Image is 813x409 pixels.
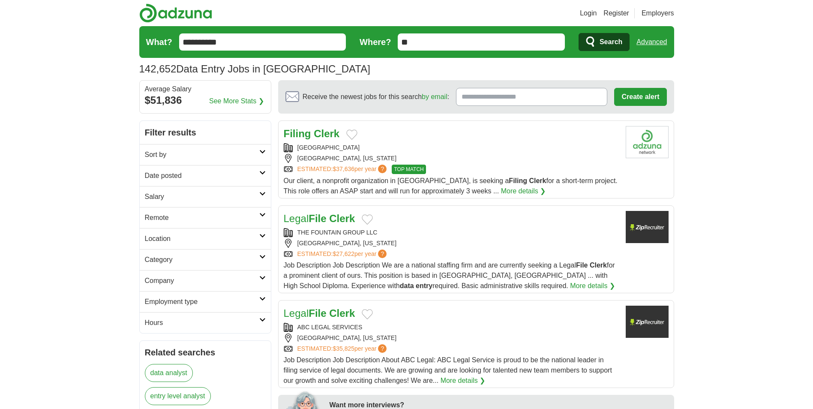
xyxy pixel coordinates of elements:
a: ESTIMATED:$37,636per year? [297,165,389,174]
h2: Remote [145,213,259,223]
a: More details ❯ [441,376,486,386]
a: Remote [140,207,271,228]
div: [GEOGRAPHIC_DATA] [284,143,619,152]
span: Job Description Job Description About ABC Legal: ABC Legal Service is proud to be the national le... [284,356,612,384]
a: data analyst [145,364,193,382]
label: Where? [360,36,391,48]
strong: Filing [509,177,527,184]
h2: Employment type [145,297,259,307]
div: [GEOGRAPHIC_DATA], [US_STATE] [284,239,619,248]
a: ESTIMATED:$27,622per year? [297,250,389,259]
a: Login [580,8,597,18]
img: Company logo [626,211,669,243]
strong: Clerk [529,177,546,184]
span: Job Description Job Description We are a national staffing firm and are currently seeking a Legal... [284,262,615,289]
span: 142,652 [139,61,177,77]
button: Search [579,33,630,51]
a: More details ❯ [570,281,615,291]
h2: Company [145,276,259,286]
img: ABC Legal Services logo [626,306,669,338]
a: Location [140,228,271,249]
a: Sort by [140,144,271,165]
strong: File [576,262,588,269]
span: ? [378,250,387,258]
h2: Salary [145,192,259,202]
a: Register [603,8,629,18]
strong: Clerk [329,307,355,319]
strong: Clerk [329,213,355,224]
div: Average Salary [145,86,266,93]
span: Our client, a nonprofit organization in [GEOGRAPHIC_DATA], is seeking a for a short-term project.... [284,177,618,195]
strong: File [309,213,326,224]
h2: Location [145,234,259,244]
a: Company [140,270,271,291]
button: Create alert [614,88,666,106]
strong: File [309,307,326,319]
span: ? [378,165,387,173]
h2: Related searches [145,346,266,359]
h1: Data Entry Jobs in [GEOGRAPHIC_DATA] [139,63,370,75]
strong: entry [416,282,432,289]
img: Adzuna logo [139,3,212,23]
h2: Date posted [145,171,259,181]
a: LegalFile Clerk [284,307,355,319]
span: Receive the newest jobs for this search : [303,92,449,102]
a: Salary [140,186,271,207]
a: See More Stats ❯ [209,96,264,106]
div: THE FOUNTAIN GROUP LLC [284,228,619,237]
strong: Filing [284,128,311,139]
h2: Filter results [140,121,271,144]
strong: Clerk [590,262,607,269]
h2: Category [145,255,259,265]
strong: data [400,282,414,289]
a: LegalFile Clerk [284,213,355,224]
span: Search [600,33,622,51]
span: $27,622 [333,250,354,257]
a: Filing Clerk [284,128,340,139]
button: Add to favorite jobs [346,129,357,140]
button: Add to favorite jobs [362,214,373,225]
a: ESTIMATED:$35,825per year? [297,344,389,353]
span: $35,825 [333,345,354,352]
div: [GEOGRAPHIC_DATA], [US_STATE] [284,154,619,163]
span: ? [378,344,387,353]
img: Company logo [626,126,669,158]
a: Hours [140,312,271,333]
div: [GEOGRAPHIC_DATA], [US_STATE] [284,334,619,343]
strong: Clerk [314,128,339,139]
a: More details ❯ [501,186,546,196]
a: ABC LEGAL SERVICES [297,324,363,331]
span: TOP MATCH [392,165,426,174]
h2: Hours [145,318,259,328]
h2: Sort by [145,150,259,160]
a: by email [422,93,447,100]
a: entry level analyst [145,387,211,405]
a: Category [140,249,271,270]
a: Employers [642,8,674,18]
span: $37,636 [333,165,354,172]
button: Add to favorite jobs [362,309,373,319]
a: Date posted [140,165,271,186]
label: What? [146,36,172,48]
div: $51,836 [145,93,266,108]
a: Employment type [140,291,271,312]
